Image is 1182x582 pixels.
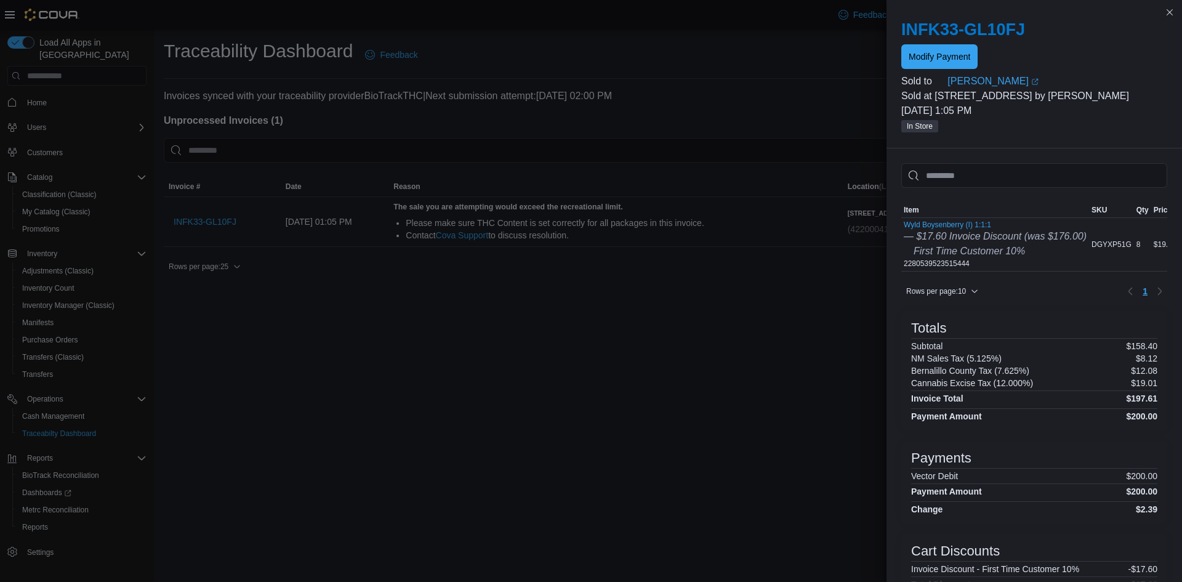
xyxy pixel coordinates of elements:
p: $12.08 [1131,366,1157,376]
span: SKU [1092,205,1107,215]
div: $19.80 [1151,237,1179,252]
h6: Vector Debit [911,471,958,481]
a: [PERSON_NAME]External link [947,74,1167,89]
p: Sold at [STREET_ADDRESS] by [PERSON_NAME] [901,89,1167,103]
button: Item [901,203,1089,217]
span: Modify Payment [909,51,970,63]
h6: NM Sales Tax (5.125%) [911,354,1002,363]
h2: INFK33-GL10FJ [901,20,1167,39]
span: In Store [907,121,933,132]
h4: Payment Amount [911,411,982,421]
h4: Payment Amount [911,487,982,496]
h3: Totals [911,321,946,336]
span: In Store [901,120,938,132]
div: Sold to [901,74,945,89]
span: DGYXP51G [1092,240,1132,249]
h4: $197.61 [1126,394,1157,403]
p: $158.40 [1126,341,1157,351]
p: $200.00 [1126,471,1157,481]
h6: Bernalillo County Tax (7.625%) [911,366,1029,376]
button: Next page [1152,284,1167,299]
h4: Change [911,504,943,514]
h4: $2.39 [1136,504,1157,514]
h3: Cart Discounts [911,544,1000,559]
h3: Payments [911,451,971,466]
span: Rows per page : 10 [906,286,966,296]
span: 1 [1143,285,1148,297]
div: 8 [1134,237,1151,252]
button: Qty [1134,203,1151,217]
h4: Invoice Total [911,394,963,403]
p: [DATE] 1:05 PM [901,103,1167,118]
div: 2280539523515444 [904,220,1087,269]
button: Close this dialog [1162,5,1177,20]
button: SKU [1089,203,1134,217]
span: Qty [1136,205,1149,215]
button: Rows per page:10 [901,284,983,299]
p: $19.01 [1131,378,1157,388]
button: Previous page [1123,284,1138,299]
svg: External link [1031,78,1039,86]
h6: Subtotal [911,341,943,351]
button: Wyld Boysenberry (I) 1:1:1 [904,220,1087,229]
button: Page 1 of 1 [1138,281,1152,301]
p: -$17.60 [1128,564,1157,574]
div: — $17.60 Invoice Discount (was $176.00) [904,229,1087,244]
input: This is a search bar. As you type, the results lower in the page will automatically filter. [901,163,1167,188]
h4: $200.00 [1126,487,1157,496]
ul: Pagination for table: MemoryTable from EuiInMemoryTable [1138,281,1152,301]
nav: Pagination for table: MemoryTable from EuiInMemoryTable [1123,281,1167,301]
h6: Invoice Discount - First Time Customer 10% [911,564,1079,574]
button: Price [1151,203,1179,217]
i: First Time Customer 10% [914,246,1025,256]
h6: Cannabis Excise Tax (12.000%) [911,378,1033,388]
p: $8.12 [1136,354,1157,363]
span: Price [1154,205,1172,215]
button: Modify Payment [901,44,978,69]
span: Item [904,205,919,215]
h4: $200.00 [1126,411,1157,421]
